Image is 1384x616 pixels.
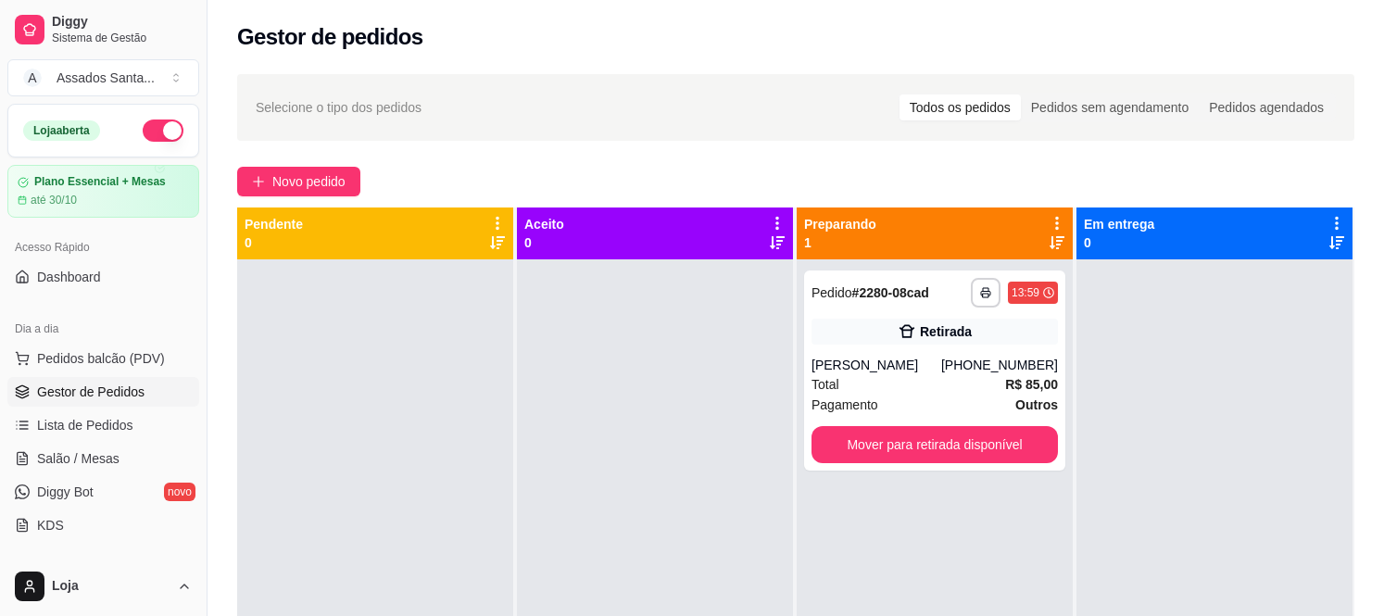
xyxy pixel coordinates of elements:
[812,374,839,395] span: Total
[7,377,199,407] a: Gestor de Pedidos
[256,97,421,118] span: Selecione o tipo dos pedidos
[52,578,170,595] span: Loja
[7,233,199,262] div: Acesso Rápido
[23,120,100,141] div: Loja aberta
[7,444,199,473] a: Salão / Mesas
[57,69,155,87] div: Assados Santa ...
[1012,285,1039,300] div: 13:59
[1005,377,1058,392] strong: R$ 85,00
[52,31,192,45] span: Sistema de Gestão
[237,167,360,196] button: Novo pedido
[812,426,1058,463] button: Mover para retirada disponível
[272,171,346,192] span: Novo pedido
[812,395,878,415] span: Pagamento
[37,268,101,286] span: Dashboard
[7,477,199,507] a: Diggy Botnovo
[7,510,199,540] a: KDS
[143,119,183,142] button: Alterar Status
[7,410,199,440] a: Lista de Pedidos
[812,285,852,300] span: Pedido
[252,175,265,188] span: plus
[237,22,423,52] h2: Gestor de pedidos
[1021,94,1199,120] div: Pedidos sem agendamento
[37,449,120,468] span: Salão / Mesas
[852,285,929,300] strong: # 2280-08cad
[524,215,564,233] p: Aceito
[920,322,972,341] div: Retirada
[37,416,133,434] span: Lista de Pedidos
[7,7,199,52] a: DiggySistema de Gestão
[7,262,199,292] a: Dashboard
[900,94,1021,120] div: Todos os pedidos
[812,356,941,374] div: [PERSON_NAME]
[1084,233,1154,252] p: 0
[7,165,199,218] a: Plano Essencial + Mesasaté 30/10
[245,233,303,252] p: 0
[804,215,876,233] p: Preparando
[1084,215,1154,233] p: Em entrega
[804,233,876,252] p: 1
[31,193,77,207] article: até 30/10
[7,59,199,96] button: Select a team
[1015,397,1058,412] strong: Outros
[52,14,192,31] span: Diggy
[7,314,199,344] div: Dia a dia
[7,344,199,373] button: Pedidos balcão (PDV)
[524,233,564,252] p: 0
[23,69,42,87] span: A
[34,175,166,189] article: Plano Essencial + Mesas
[37,483,94,501] span: Diggy Bot
[37,349,165,368] span: Pedidos balcão (PDV)
[1199,94,1334,120] div: Pedidos agendados
[941,356,1058,374] div: [PHONE_NUMBER]
[37,516,64,534] span: KDS
[7,564,199,609] button: Loja
[245,215,303,233] p: Pendente
[37,383,145,401] span: Gestor de Pedidos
